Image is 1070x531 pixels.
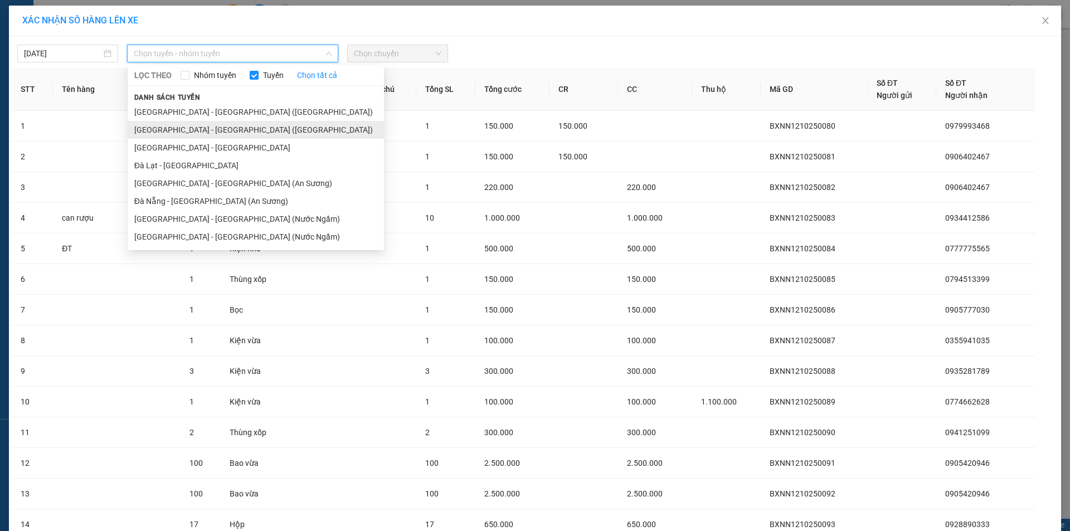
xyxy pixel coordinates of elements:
[770,305,835,314] span: BXNN1210250086
[770,367,835,376] span: BXNN1210250088
[484,367,513,376] span: 300.000
[53,233,181,264] td: ĐT
[945,459,990,467] span: 0905420946
[134,45,332,62] span: Chọn tuyến - nhóm tuyến
[53,203,181,233] td: can rượu
[425,397,430,406] span: 1
[475,68,549,111] th: Tổng cước
[425,183,430,192] span: 1
[128,139,384,157] li: [GEOGRAPHIC_DATA] - [GEOGRAPHIC_DATA]
[221,325,291,356] td: Kiện vừa
[128,103,384,121] li: [GEOGRAPHIC_DATA] - [GEOGRAPHIC_DATA] ([GEOGRAPHIC_DATA])
[12,142,53,172] td: 2
[627,275,656,284] span: 150.000
[770,121,835,130] span: BXNN1210250080
[484,428,513,437] span: 300.000
[189,69,241,81] span: Nhóm tuyến
[627,459,663,467] span: 2.500.000
[425,336,430,345] span: 1
[627,183,656,192] span: 220.000
[627,213,663,222] span: 1.000.000
[770,489,835,498] span: BXNN1210250092
[12,325,53,356] td: 8
[128,174,384,192] li: [GEOGRAPHIC_DATA] - [GEOGRAPHIC_DATA] (An Sương)
[484,183,513,192] span: 220.000
[425,244,430,253] span: 1
[770,336,835,345] span: BXNN1210250087
[12,356,53,387] td: 9
[549,68,618,111] th: CR
[627,520,656,529] span: 650.000
[484,305,513,314] span: 150.000
[221,387,291,417] td: Kiện vừa
[945,183,990,192] span: 0906402467
[945,213,990,222] span: 0934412586
[1041,16,1050,25] span: close
[22,15,138,26] span: XÁC NHẬN SỐ HÀNG LÊN XE
[297,69,337,81] a: Chọn tất cả
[484,459,520,467] span: 2.500.000
[189,520,198,529] span: 17
[945,305,990,314] span: 0905777030
[128,228,384,246] li: [GEOGRAPHIC_DATA] - [GEOGRAPHIC_DATA] (Nước Ngầm)
[128,157,384,174] li: Đà Lạt - [GEOGRAPHIC_DATA]
[484,213,520,222] span: 1.000.000
[425,152,430,161] span: 1
[945,489,990,498] span: 0905420946
[259,69,288,81] span: Tuyến
[189,428,194,437] span: 2
[484,152,513,161] span: 150.000
[770,459,835,467] span: BXNN1210250091
[945,367,990,376] span: 0935281789
[558,152,587,161] span: 150.000
[12,479,53,509] td: 13
[12,233,53,264] td: 5
[770,520,835,529] span: BXNN1210250093
[945,91,988,100] span: Người nhận
[945,244,990,253] span: 0777775565
[877,79,898,87] span: Số ĐT
[12,448,53,479] td: 12
[189,367,194,376] span: 3
[484,489,520,498] span: 2.500.000
[221,295,291,325] td: Bọc
[618,68,692,111] th: CC
[945,275,990,284] span: 0794513399
[128,121,384,139] li: [GEOGRAPHIC_DATA] - [GEOGRAPHIC_DATA] ([GEOGRAPHIC_DATA])
[128,192,384,210] li: Đà Nẵng - [GEOGRAPHIC_DATA] (An Sương)
[692,68,761,111] th: Thu hộ
[558,121,587,130] span: 150.000
[128,92,207,103] span: Danh sách tuyến
[189,459,203,467] span: 100
[128,210,384,228] li: [GEOGRAPHIC_DATA] - [GEOGRAPHIC_DATA] (Nước Ngầm)
[12,264,53,295] td: 6
[359,68,416,111] th: Ghi chú
[425,520,434,529] span: 17
[484,520,513,529] span: 650.000
[627,305,656,314] span: 150.000
[12,417,53,448] td: 11
[12,68,53,111] th: STT
[425,305,430,314] span: 1
[425,489,439,498] span: 100
[484,336,513,345] span: 100.000
[770,244,835,253] span: BXNN1210250084
[761,68,868,111] th: Mã GD
[627,397,656,406] span: 100.000
[12,111,53,142] td: 1
[945,152,990,161] span: 0906402467
[1030,6,1061,37] button: Close
[354,45,441,62] span: Chọn chuyến
[325,50,332,57] span: down
[627,336,656,345] span: 100.000
[221,479,291,509] td: Bao vừa
[701,397,737,406] span: 1.100.000
[189,305,194,314] span: 1
[425,367,430,376] span: 3
[770,213,835,222] span: BXNN1210250083
[945,520,990,529] span: 0928890333
[416,68,475,111] th: Tổng SL
[221,417,291,448] td: Thùng xốp
[134,69,172,81] span: LỌC THEO
[627,489,663,498] span: 2.500.000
